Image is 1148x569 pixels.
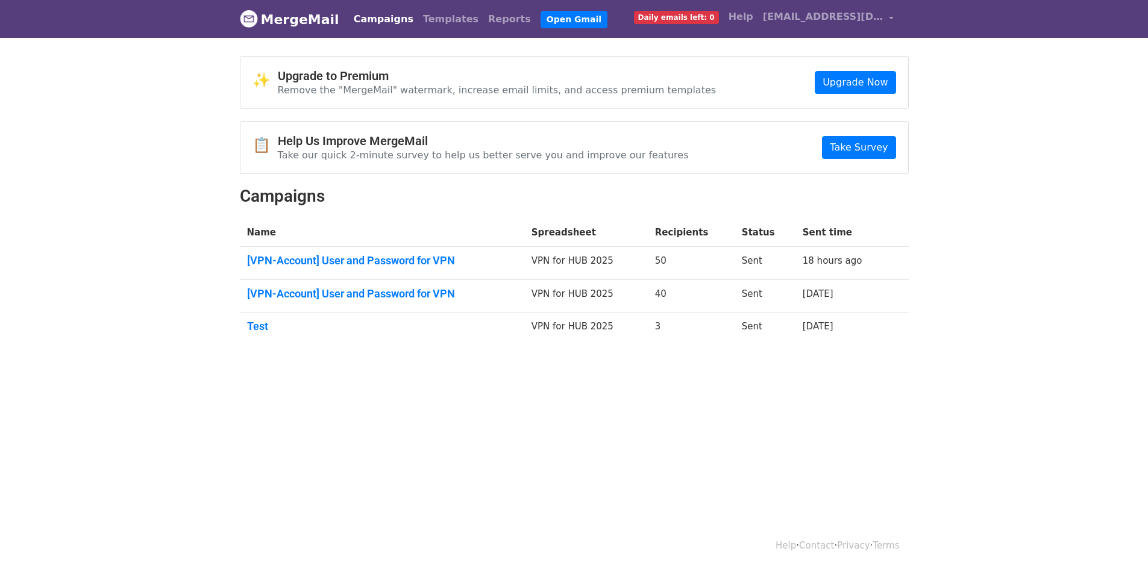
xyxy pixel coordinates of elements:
[815,71,896,94] a: Upgrade Now
[240,219,524,247] th: Name
[541,11,607,28] a: Open Gmail
[252,137,278,154] span: 📋
[648,247,735,280] td: 50
[247,254,517,267] a: [VPN-Account] User and Password for VPN
[418,7,483,31] a: Templates
[278,149,689,161] p: Take our quick 2-minute survey to help us better serve you and improve our features
[247,320,517,333] a: Test
[524,219,648,247] th: Spreadsheet
[483,7,536,31] a: Reports
[735,247,795,280] td: Sent
[803,255,862,266] a: 18 hours ago
[648,312,735,345] td: 3
[799,540,834,551] a: Contact
[758,5,899,33] a: [EMAIL_ADDRESS][DOMAIN_NAME]
[240,10,258,28] img: MergeMail logo
[629,5,724,29] a: Daily emails left: 0
[735,219,795,247] th: Status
[776,540,796,551] a: Help
[803,288,833,299] a: [DATE]
[278,69,717,83] h4: Upgrade to Premium
[648,219,735,247] th: Recipients
[803,321,833,332] a: [DATE]
[873,540,899,551] a: Terms
[278,84,717,96] p: Remove the "MergeMail" watermark, increase email limits, and access premium templates
[735,279,795,312] td: Sent
[524,312,648,345] td: VPN for HUB 2025
[763,10,883,24] span: [EMAIL_ADDRESS][DOMAIN_NAME]
[634,11,719,24] span: Daily emails left: 0
[524,247,648,280] td: VPN for HUB 2025
[240,7,339,32] a: MergeMail
[735,312,795,345] td: Sent
[724,5,758,29] a: Help
[349,7,418,31] a: Campaigns
[240,186,909,207] h2: Campaigns
[524,279,648,312] td: VPN for HUB 2025
[278,134,689,148] h4: Help Us Improve MergeMail
[837,540,870,551] a: Privacy
[252,72,278,89] span: ✨
[822,136,896,159] a: Take Survey
[247,287,517,300] a: [VPN-Account] User and Password for VPN
[795,219,890,247] th: Sent time
[648,279,735,312] td: 40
